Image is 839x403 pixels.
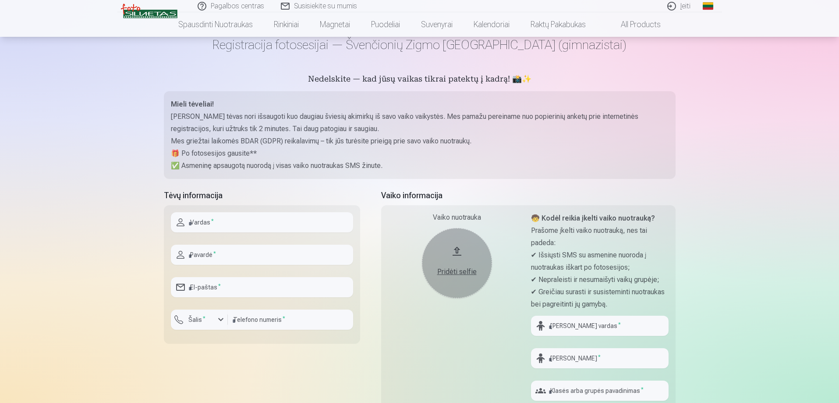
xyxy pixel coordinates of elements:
button: Šalis* [171,310,228,330]
p: Mes griežtai laikomės BDAR (GDPR) reikalavimų – tik jūs turėsite prieigą prie savo vaiko nuotraukų. [171,135,669,147]
a: Spausdinti nuotraukas [168,12,263,37]
a: Raktų pakabukas [520,12,596,37]
a: Kalendoriai [463,12,520,37]
div: Vaiko nuotrauka [388,212,526,223]
p: 🎁 Po fotosesijos gausite** [171,147,669,160]
button: Pridėti selfie [422,228,492,298]
p: ✔ Greičiau surasti ir susisteminti nuotraukas bei pagreitinti jų gamybą. [531,286,669,310]
p: [PERSON_NAME] tėvas nori išsaugoti kuo daugiau šviesių akimirkų iš savo vaiko vaikystės. Mes pama... [171,111,669,135]
h5: Vaiko informacija [381,189,676,202]
strong: Mieli tėveliai! [171,100,214,108]
a: Rinkiniai [263,12,309,37]
img: /v3 [121,4,177,18]
a: Magnetai [309,12,361,37]
h5: Nedelskite — kad jūsų vaikas tikrai patektų į kadrą! 📸✨ [164,74,676,86]
a: Puodeliai [361,12,411,37]
p: Prašome įkelti vaiko nuotrauką, nes tai padeda: [531,225,669,249]
p: ✔ Išsiųsti SMS su asmenine nuoroda į nuotraukas iškart po fotosesijos; [531,249,669,274]
label: Šalis [185,315,209,324]
p: ✅ Asmeninę apsaugotą nuorodą į visas vaiko nuotraukas SMS žinute. [171,160,669,172]
a: Suvenyrai [411,12,463,37]
h5: Tėvų informacija [164,189,360,202]
div: Pridėti selfie [431,267,483,277]
h1: Registracija fotosesijai — Švenčionių Zigmo [GEOGRAPHIC_DATA] (gimnazistai) [164,37,676,53]
strong: 🧒 Kodėl reikia įkelti vaiko nuotrauką? [531,214,655,222]
a: All products [596,12,671,37]
p: ✔ Nepraleisti ir nesumaišyti vaikų grupėje; [531,274,669,286]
